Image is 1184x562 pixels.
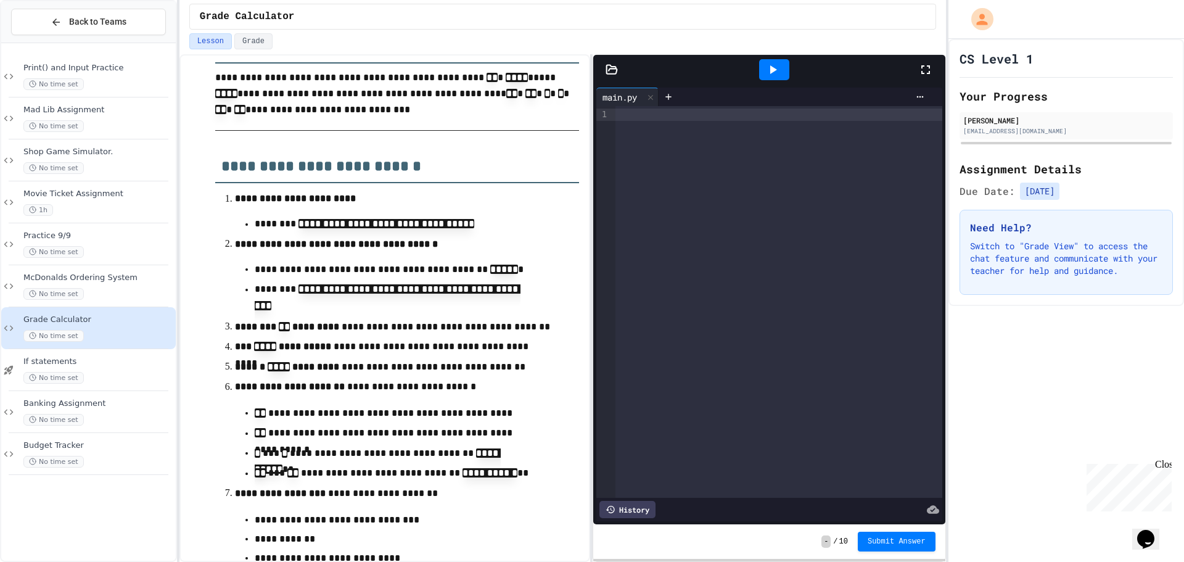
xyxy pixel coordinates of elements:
div: Chat with us now!Close [5,5,85,78]
span: - [821,535,831,548]
span: Grade Calculator [23,315,173,325]
span: If statements [23,357,173,367]
span: No time set [23,330,84,342]
span: Movie Ticket Assignment [23,189,173,199]
button: Grade [234,33,273,49]
span: 1h [23,204,53,216]
span: No time set [23,78,84,90]
h2: Assignment Details [960,160,1173,178]
h2: Your Progress [960,88,1173,105]
h3: Need Help? [970,220,1162,235]
span: Back to Teams [69,15,126,28]
span: McDonalds Ordering System [23,273,173,283]
div: History [599,501,656,518]
div: My Account [958,5,997,33]
span: Print() and Input Practice [23,63,173,73]
span: Submit Answer [868,537,926,547]
span: Shop Game Simulator. [23,147,173,157]
span: Practice 9/9 [23,231,173,241]
span: Due Date: [960,184,1015,199]
span: [DATE] [1020,183,1059,200]
span: Mad Lib Assignment [23,105,173,115]
span: No time set [23,288,84,300]
span: No time set [23,456,84,468]
span: No time set [23,162,84,174]
h1: CS Level 1 [960,50,1034,67]
div: main.py [596,91,643,104]
span: / [833,537,837,547]
div: main.py [596,88,659,106]
span: Banking Assignment [23,399,173,409]
iframe: chat widget [1082,459,1172,511]
span: No time set [23,246,84,258]
iframe: chat widget [1132,513,1172,550]
span: Budget Tracker [23,440,173,451]
p: Switch to "Grade View" to access the chat feature and communicate with your teacher for help and ... [970,240,1162,277]
div: [PERSON_NAME] [963,115,1169,126]
span: Grade Calculator [200,9,295,24]
span: No time set [23,372,84,384]
span: No time set [23,120,84,132]
button: Back to Teams [11,9,166,35]
div: 1 [596,109,609,121]
div: [EMAIL_ADDRESS][DOMAIN_NAME] [963,126,1169,136]
button: Submit Answer [858,532,935,552]
span: No time set [23,414,84,426]
span: 10 [839,537,848,547]
button: Lesson [189,33,232,49]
